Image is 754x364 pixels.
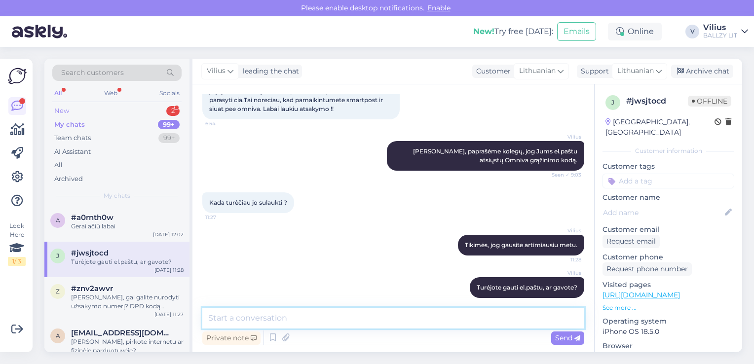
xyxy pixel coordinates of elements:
div: [DATE] 11:28 [154,266,184,274]
p: Operating system [603,316,734,327]
span: 12:17 [544,298,581,306]
span: Search customers [61,68,124,78]
div: Request email [603,235,660,248]
div: 1 / 3 [8,257,26,266]
span: a [56,217,60,224]
div: Web [102,87,119,100]
span: a [56,332,60,339]
span: Lithuanian [519,66,556,76]
div: Archived [54,174,83,184]
p: Browser [603,341,734,351]
p: Customer tags [603,161,734,172]
span: #jwsjtocd [71,249,109,257]
p: Customer email [603,224,734,235]
p: Customer name [603,192,734,203]
div: Private note [202,331,261,345]
span: My chats [104,191,130,200]
span: 6:54 [205,120,242,127]
span: 11:28 [544,256,581,263]
span: [PERSON_NAME], paprašėme kolegų, jog Jums el.paštu atsiųstų Omniva grąžinimo kodą. [413,147,579,164]
div: 99+ [158,133,180,143]
div: My chats [54,120,85,130]
div: All [54,160,63,170]
div: leading the chat [239,66,299,76]
div: [DATE] 11:27 [154,311,184,318]
a: [URL][DOMAIN_NAME] [603,291,680,299]
span: #a0rnth0w [71,213,113,222]
div: [PERSON_NAME], gal galite nurodyti užsakymo numerį? DPD kodą atsiunčia DPD sistema automatiškai, ... [71,293,184,311]
p: See more ... [603,303,734,312]
div: [DATE] 12:02 [153,231,184,238]
span: Offline [688,96,731,107]
div: Gerai ačiū labai [71,222,184,231]
span: Tikimės, jog gausite artimiausiu metu. [465,241,577,249]
input: Add name [603,207,723,218]
p: Customer phone [603,252,734,262]
button: Emails [557,22,596,41]
div: AI Assistant [54,147,91,157]
p: Chrome 139.0.7258.76 [603,351,734,362]
p: iPhone OS 18.5.0 [603,327,734,337]
div: Turėjote gauti el.paštu, ar gavote? [71,257,184,266]
span: Enable [424,3,453,12]
a: ViliusBALLZY LIT [703,24,748,39]
div: V [685,25,699,38]
div: Request phone number [603,262,692,276]
span: #znv2awvr [71,284,113,293]
span: Send [555,333,580,342]
span: Kada turėčiau jo sulaukti ? [209,199,287,206]
div: New [54,106,69,116]
div: [GEOGRAPHIC_DATA], [GEOGRAPHIC_DATA] [605,117,715,138]
span: 11:27 [205,214,242,221]
span: Seen ✓ 9:03 [544,171,581,179]
input: Add a tag [603,174,734,188]
div: Try free [DATE]: [473,26,553,37]
div: 99+ [158,120,180,130]
div: BALLZY LIT [703,32,737,39]
span: j [611,99,614,106]
span: Vilius [207,66,226,76]
div: 2 [166,106,180,116]
div: Look Here [8,221,26,266]
img: Askly Logo [8,67,27,85]
div: [PERSON_NAME], pirkote internetu ar fizinėje parduotuvėje? [71,337,184,355]
p: Visited pages [603,280,734,290]
b: New! [473,27,494,36]
div: Customer information [603,146,734,155]
div: Customer [472,66,511,76]
div: All [52,87,64,100]
div: Archive chat [671,65,733,78]
span: Vilius [544,133,581,141]
div: Vilius [703,24,737,32]
div: # jwsjtocd [626,95,688,107]
div: Online [608,23,662,40]
span: Turėjote gauti el.paštu, ar gavote? [477,284,577,291]
span: Vilius [544,227,581,234]
div: Team chats [54,133,91,143]
div: Socials [157,87,182,100]
span: arlamandas@gmail.com [71,328,174,337]
span: Lithuanian [617,66,654,76]
span: Vilius [544,269,581,277]
span: j [56,252,59,259]
div: Support [577,66,609,76]
span: z [56,288,60,295]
